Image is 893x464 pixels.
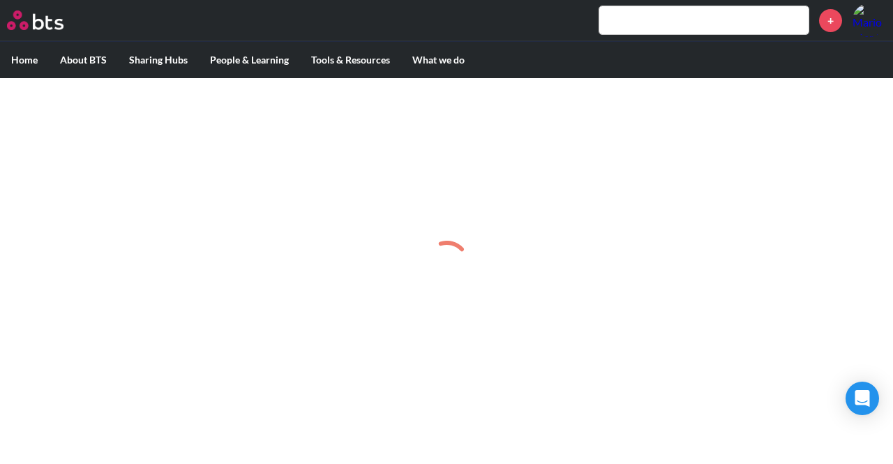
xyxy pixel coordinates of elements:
[7,10,63,30] img: BTS Logo
[401,42,476,78] label: What we do
[300,42,401,78] label: Tools & Resources
[853,3,886,37] img: Mario Montino
[846,382,879,415] div: Open Intercom Messenger
[7,10,89,30] a: Go home
[49,42,118,78] label: About BTS
[819,9,842,32] a: +
[118,42,199,78] label: Sharing Hubs
[853,3,886,37] a: Profile
[199,42,300,78] label: People & Learning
